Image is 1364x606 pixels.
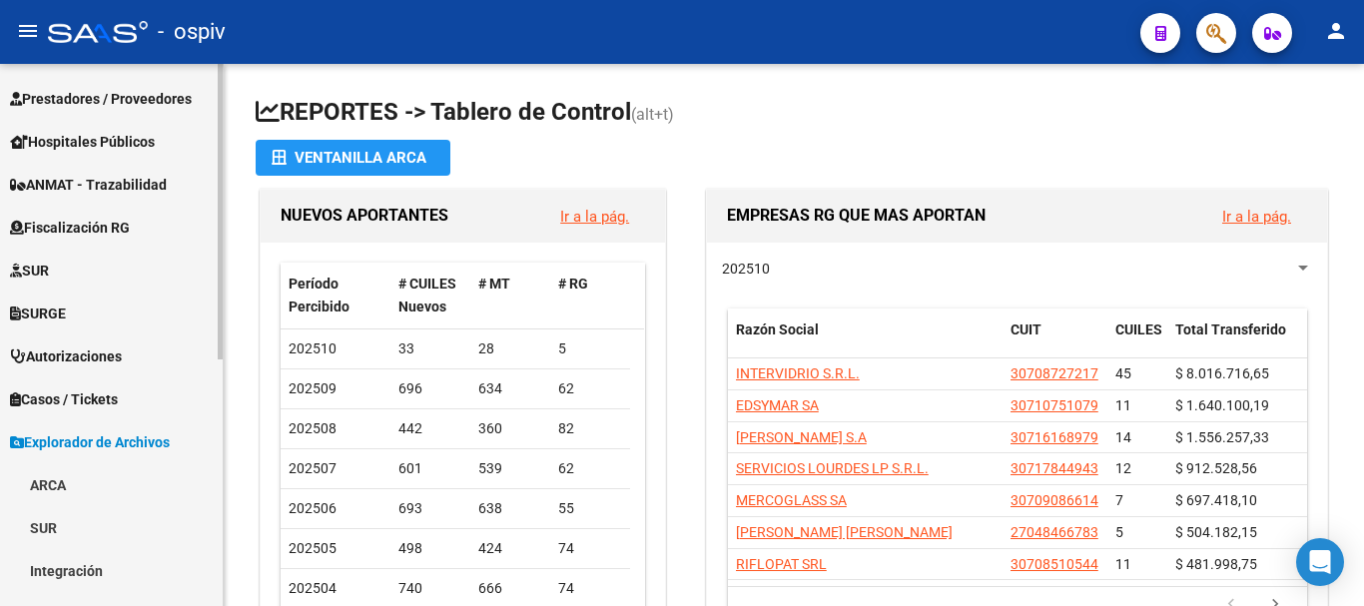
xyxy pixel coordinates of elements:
span: 11 [1115,397,1131,413]
a: Ir a la pág. [1222,208,1291,226]
div: 5 [558,337,622,360]
span: CUIT [1011,321,1041,337]
span: 12 [1115,460,1131,476]
span: - ospiv [158,10,226,54]
span: MERCOGLASS SA [736,492,847,508]
div: 360 [478,417,542,440]
div: 82 [558,417,622,440]
span: 202509 [289,380,337,396]
span: SUR [10,260,49,282]
span: Razón Social [736,321,819,337]
div: 539 [478,457,542,480]
datatable-header-cell: Total Transferido [1167,308,1307,374]
span: 30708510544 [1011,556,1098,572]
span: RIFLOPAT SRL [736,556,827,572]
div: 666 [478,577,542,600]
div: Ventanilla ARCA [272,140,434,176]
div: 442 [398,417,462,440]
span: Prestadores / Proveedores [10,88,192,110]
button: Ventanilla ARCA [256,140,450,176]
span: 30716168979 [1011,429,1098,445]
span: Total Transferido [1175,321,1286,337]
div: 638 [478,497,542,520]
span: 202504 [289,580,337,596]
span: Casos / Tickets [10,388,118,410]
datatable-header-cell: # RG [550,263,630,328]
button: Ir a la pág. [1206,198,1307,235]
span: 30709086614 [1011,492,1098,508]
span: ANMAT - Trazabilidad [10,174,167,196]
span: Hospitales Públicos [10,131,155,153]
span: 30717844943 [1011,460,1098,476]
span: 11 [1115,556,1131,572]
span: 45 [1115,365,1131,381]
h1: REPORTES -> Tablero de Control [256,96,1332,131]
div: 696 [398,377,462,400]
span: 202510 [289,340,337,356]
span: 5 [1115,524,1123,540]
span: $ 697.418,10 [1175,492,1257,508]
div: 634 [478,377,542,400]
span: Fiscalización RG [10,217,130,239]
datatable-header-cell: CUILES [1107,308,1167,374]
div: 55 [558,497,622,520]
span: Explorador de Archivos [10,431,170,453]
span: $ 504.182,15 [1175,524,1257,540]
span: Autorizaciones [10,345,122,367]
datatable-header-cell: CUIT [1003,308,1107,374]
div: 74 [558,577,622,600]
span: # CUILES Nuevos [398,276,456,314]
span: (alt+t) [631,105,674,124]
span: SERVICIOS LOURDES LP S.R.L. [736,460,929,476]
a: Ir a la pág. [560,208,629,226]
div: 740 [398,577,462,600]
div: Open Intercom Messenger [1296,538,1344,586]
span: $ 912.528,56 [1175,460,1257,476]
div: 33 [398,337,462,360]
span: 202505 [289,540,337,556]
span: 202506 [289,500,337,516]
span: SURGE [10,303,66,324]
span: CUILES [1115,321,1162,337]
div: 424 [478,537,542,560]
span: 7 [1115,492,1123,508]
mat-icon: person [1324,19,1348,43]
datatable-header-cell: # CUILES Nuevos [390,263,470,328]
span: 27048466783 [1011,524,1098,540]
datatable-header-cell: Razón Social [728,308,1003,374]
div: 62 [558,377,622,400]
span: 202507 [289,460,337,476]
span: NUEVOS APORTANTES [281,206,448,225]
mat-icon: menu [16,19,40,43]
datatable-header-cell: # MT [470,263,550,328]
span: INTERVIDRIO S.R.L. [736,365,860,381]
span: $ 8.016.716,65 [1175,365,1269,381]
span: EDSYMAR SA [736,397,819,413]
span: # RG [558,276,588,292]
div: 74 [558,537,622,560]
span: 30708727217 [1011,365,1098,381]
span: $ 1.556.257,33 [1175,429,1269,445]
span: EMPRESAS RG QUE MAS APORTAN [727,206,986,225]
span: Período Percibido [289,276,349,314]
div: 62 [558,457,622,480]
span: $ 481.998,75 [1175,556,1257,572]
button: Ir a la pág. [544,198,645,235]
div: 601 [398,457,462,480]
span: # MT [478,276,510,292]
span: 202510 [722,261,770,277]
div: 693 [398,497,462,520]
span: 30710751079 [1011,397,1098,413]
div: 498 [398,537,462,560]
span: $ 1.640.100,19 [1175,397,1269,413]
datatable-header-cell: Período Percibido [281,263,390,328]
div: 28 [478,337,542,360]
span: 202508 [289,420,337,436]
span: 14 [1115,429,1131,445]
span: [PERSON_NAME] S.A [736,429,867,445]
span: [PERSON_NAME] [PERSON_NAME] [736,524,953,540]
